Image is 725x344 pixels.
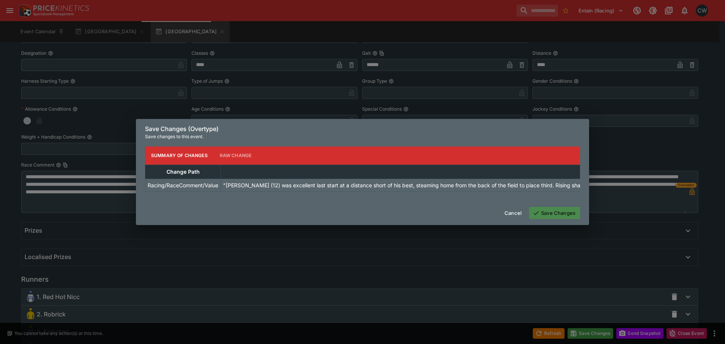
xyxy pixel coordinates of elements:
[145,133,580,140] p: Save changes to this event.
[529,207,580,219] button: Save Changes
[145,165,221,179] th: Change Path
[145,147,214,165] button: Summary of Changes
[148,181,218,189] p: Racing/RaceComment/Value
[145,125,580,133] h6: Save Changes (Overtype)
[500,207,526,219] button: Cancel
[214,147,258,165] button: Raw Change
